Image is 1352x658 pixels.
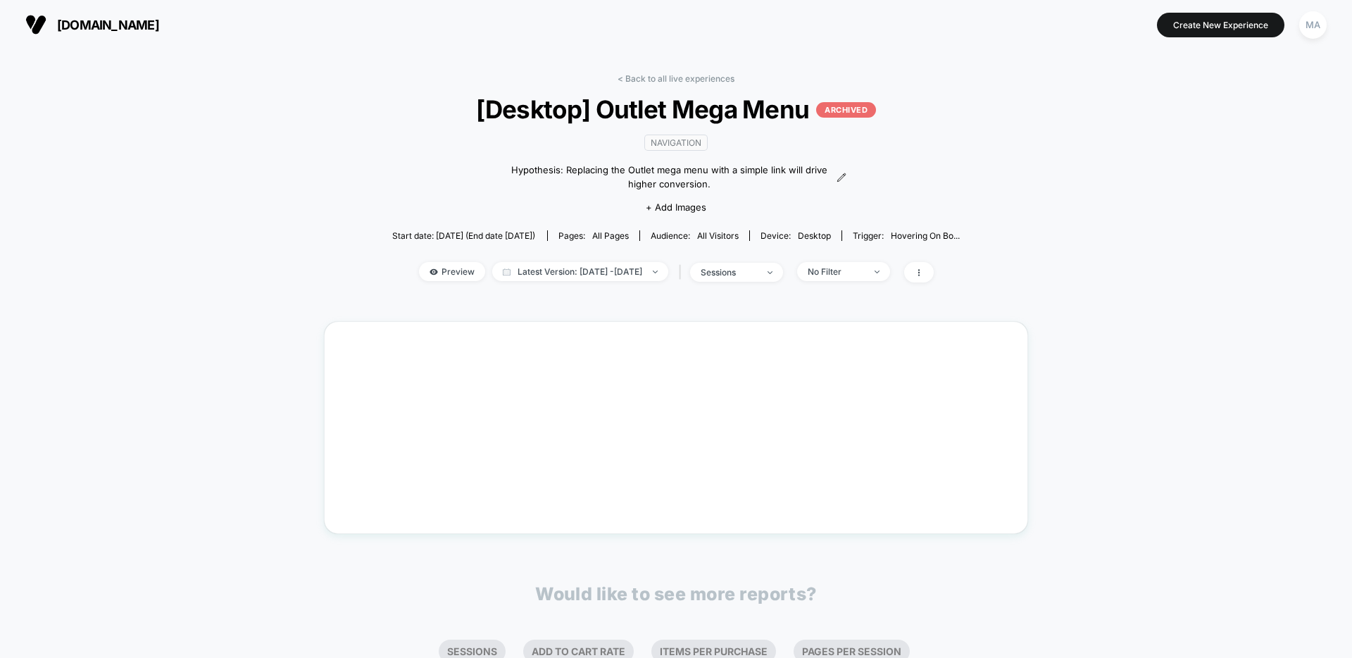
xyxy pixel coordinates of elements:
[535,583,817,604] p: Would like to see more reports?
[653,271,658,273] img: end
[816,102,876,118] p: ARCHIVED
[644,135,708,151] span: navigation
[492,262,668,281] span: Latest Version: [DATE] - [DATE]
[57,18,159,32] span: [DOMAIN_NAME]
[503,268,511,275] img: calendar
[891,230,960,241] span: Hovering on bo...
[25,14,46,35] img: Visually logo
[749,230,841,241] span: Device:
[506,163,833,191] span: Hypothesis: Replacing the Outlet mega menu with a simple link will drive higher conversion.
[618,73,734,84] a: < Back to all live experiences
[392,230,535,241] span: Start date: [DATE] (End date [DATE])
[592,230,629,241] span: all pages
[853,230,960,241] div: Trigger:
[768,271,772,274] img: end
[21,13,163,36] button: [DOMAIN_NAME]
[651,230,739,241] div: Audience:
[697,230,739,241] span: All Visitors
[808,266,864,277] div: No Filter
[675,262,690,283] span: |
[558,230,629,241] div: Pages:
[420,94,932,124] span: [Desktop] Outlet Mega Menu
[798,230,831,241] span: desktop
[875,271,880,273] img: end
[1157,13,1284,37] button: Create New Experience
[1299,11,1327,39] div: MA
[701,267,757,278] div: sessions
[646,201,706,213] span: + Add Images
[1295,11,1331,39] button: MA
[419,262,485,281] span: Preview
